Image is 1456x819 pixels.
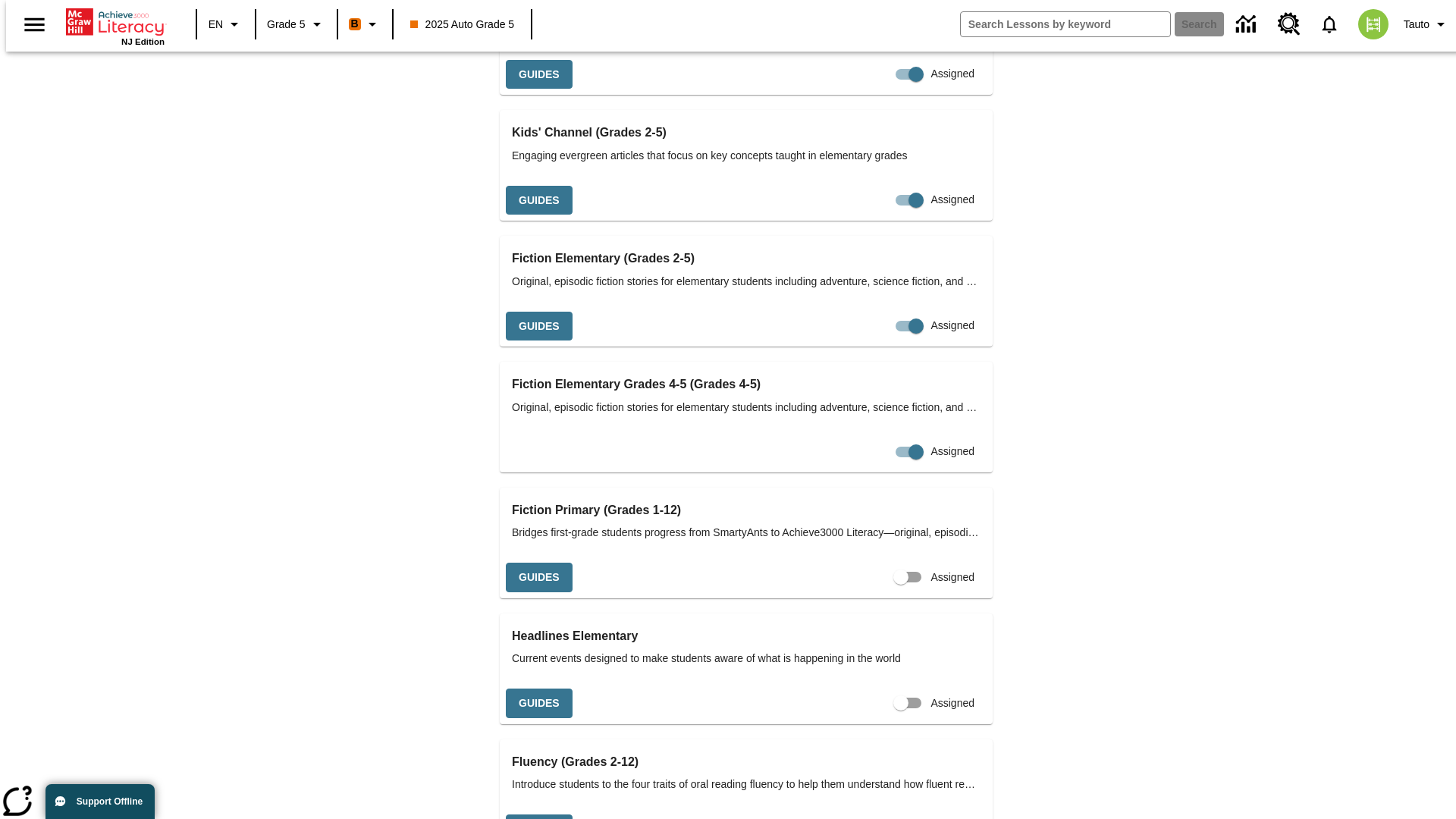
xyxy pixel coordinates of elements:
span: Assigned [930,66,974,82]
span: EN [209,17,223,33]
button: Grade: Grade 5, Select a grade [261,11,332,38]
span: Grade 5 [267,17,306,33]
span: Assigned [930,570,974,585]
button: Language: EN, Select a language [202,11,250,38]
span: Assigned [930,444,974,460]
button: Guides [506,60,573,89]
a: Home [66,7,165,37]
button: Guides [506,689,573,718]
span: Bridges first-grade students progress from SmartyAnts to Achieve3000 Literacy—original, episodic ... [512,525,981,541]
span: Assigned [930,318,974,334]
h3: Fiction Elementary Grades 4-5 (Grades 4-5) [512,374,981,395]
button: Guides [506,312,573,341]
button: Guides [506,563,573,592]
span: Tauto [1404,17,1429,33]
span: Original, episodic fiction stories for elementary students including adventure, science fiction, ... [512,274,981,290]
a: Notifications [1310,5,1349,44]
span: Current events designed to make students aware of what is happening in the world [512,651,981,667]
button: Open side menu [12,2,57,47]
button: Support Offline [45,784,155,819]
span: 2025 Auto Grade 5 [410,17,515,33]
button: Boost Class color is orange. Change class color [343,11,388,38]
div: Home [66,5,165,46]
a: Resource Center, Will open in new tab [1269,4,1310,45]
span: Engaging evergreen articles that focus on key concepts taught in elementary grades [512,148,981,164]
span: Assigned [930,695,974,711]
span: B [351,14,359,33]
h3: Headlines Elementary [512,626,981,647]
span: Assigned [930,192,974,208]
h3: Kids' Channel (Grades 2-5) [512,122,981,143]
h3: Fluency (Grades 2-12) [512,752,981,773]
input: search field [961,12,1170,36]
span: Introduce students to the four traits of oral reading fluency to help them understand how fluent ... [512,777,981,792]
button: Profile/Settings [1398,11,1456,38]
button: Select a new avatar [1349,5,1398,44]
span: Original, episodic fiction stories for elementary students including adventure, science fiction, ... [512,400,981,416]
img: avatar image [1358,9,1389,39]
span: Support Offline [77,796,143,807]
a: Data Center [1227,4,1269,45]
h3: Fiction Primary (Grades 1-12) [512,500,981,521]
button: Guides [506,186,573,215]
span: NJ Edition [121,37,165,46]
h3: Fiction Elementary (Grades 2-5) [512,248,981,269]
